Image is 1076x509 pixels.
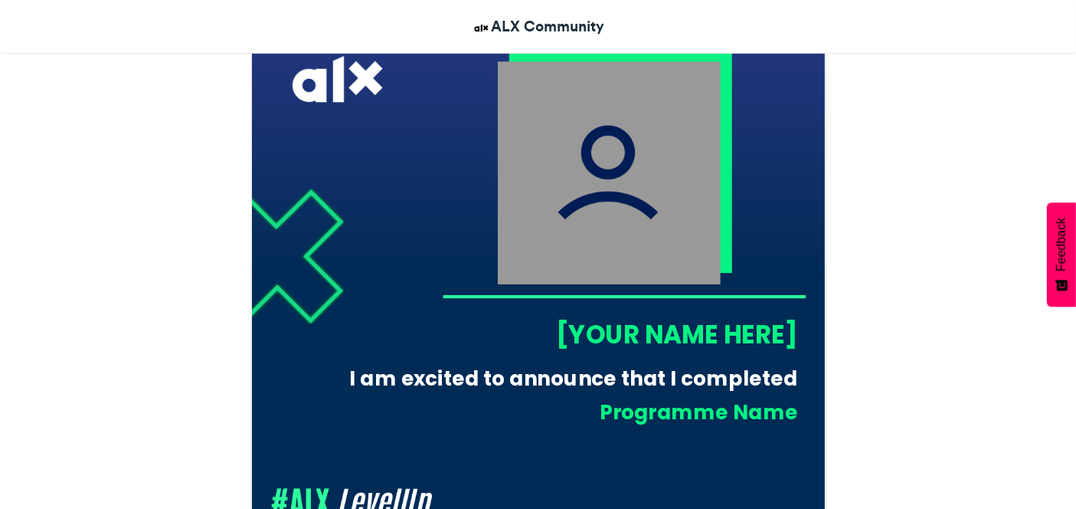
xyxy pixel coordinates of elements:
div: [YOUR NAME HERE] [442,317,797,352]
a: ALX Community [472,15,604,38]
img: user_filled.png [497,61,720,284]
span: Feedback [1055,218,1068,271]
div: I am excited to announce that I completed [335,365,797,393]
div: Programme Name [359,399,798,427]
button: Feedback - Show survey [1047,202,1076,307]
img: ALX Community [472,18,491,38]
